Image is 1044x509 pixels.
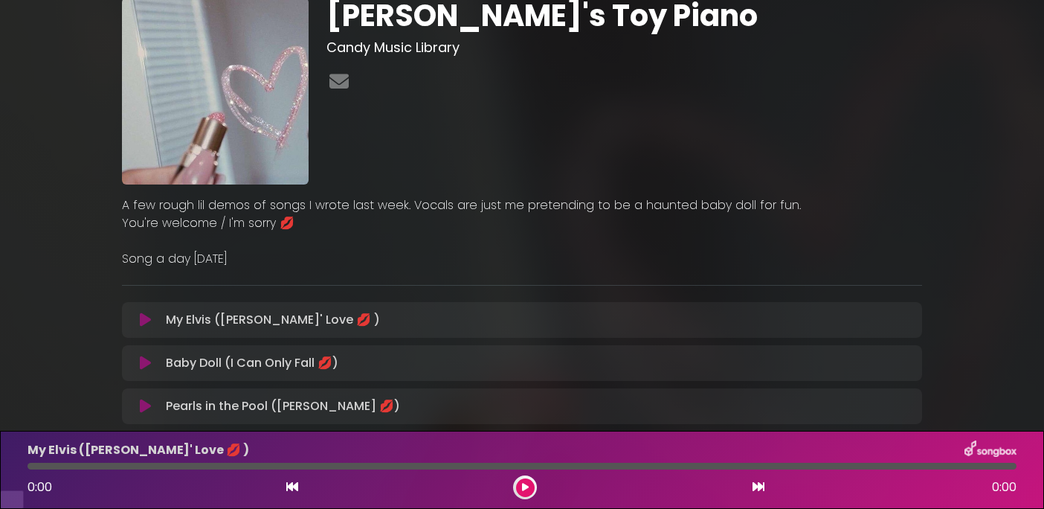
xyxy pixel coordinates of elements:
[122,214,922,232] p: You're welcome / I'm sorry 💋
[28,478,52,496] span: 0:00
[326,39,922,56] h3: Candy Music Library
[992,478,1016,496] span: 0:00
[964,441,1016,460] img: songbox-logo-white.png
[28,441,249,459] p: My Elvis ([PERSON_NAME]' Love 💋 )
[166,354,338,372] p: Baby Doll (I Can Only Fall 💋)
[122,196,922,214] p: A few rough lil demos of songs I wrote last week. Vocals are just me pretending to be a haunted b...
[166,397,400,415] p: Pearls in the Pool ([PERSON_NAME] 💋)
[166,311,380,329] p: My Elvis ([PERSON_NAME]' Love 💋 )
[122,250,922,268] p: Song a day [DATE]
